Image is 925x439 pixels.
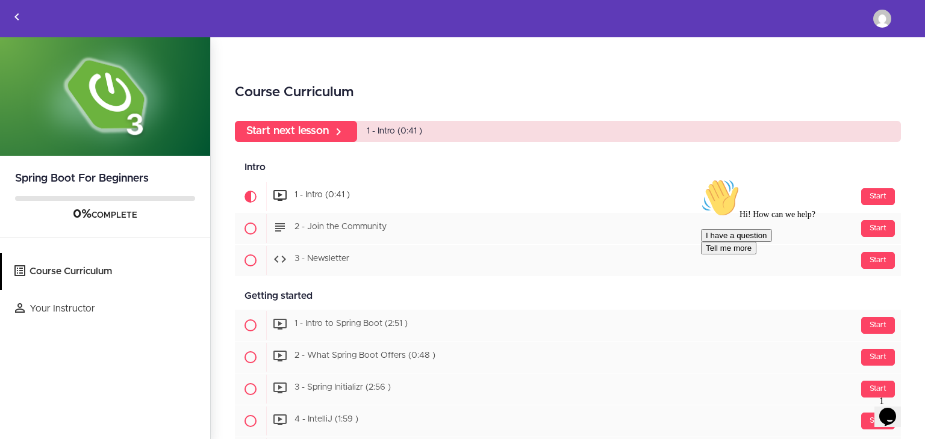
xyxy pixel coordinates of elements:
a: Course Curriculum [2,253,210,290]
a: Start 2 - What Spring Boot Offers (0:48 ) [235,342,901,373]
span: 2 - What Spring Boot Offers (0:48 ) [294,352,435,360]
a: Start 1 - Intro to Spring Boot (2:51 ) [235,310,901,341]
a: Start 3 - Newsletter [235,245,901,276]
img: :wave: [5,5,43,43]
div: Getting started [235,283,901,310]
span: 3 - Newsletter [294,255,349,263]
div: COMPLETE [15,207,195,223]
a: Your Instructor [2,290,210,327]
div: 👋Hi! How can we help?I have a questionTell me more [5,5,222,81]
span: 1 - Intro (0:41 ) [367,127,422,135]
span: Hi! How can we help? [5,36,119,45]
span: 1 - Intro (0:41 ) [294,191,350,200]
a: Start 4 - IntelliJ (1:59 ) [235,405,901,437]
span: 2 - Join the Community [294,223,387,232]
iframe: chat widget [696,174,913,385]
span: 1 - Intro to Spring Boot (2:51 ) [294,320,408,328]
a: Current item Start 1 - Intro (0:41 ) [235,181,901,212]
svg: Back to courses [10,10,24,24]
div: Start [861,413,895,429]
span: 3 - Spring Initializr (2:56 ) [294,384,391,392]
a: Back to courses [1,1,33,37]
div: Intro [235,154,901,181]
a: Start next lesson [235,121,357,142]
span: Current item [235,181,266,212]
img: rajkhunt2004@gmail.com [873,10,891,28]
button: Tell me more [5,68,60,81]
a: Start 2 - Join the Community [235,213,901,244]
iframe: chat widget [874,391,913,427]
h2: Course Curriculum [235,82,901,103]
button: I have a question [5,55,76,68]
div: Start [861,381,895,398]
span: 4 - IntelliJ (1:59 ) [294,416,358,424]
span: 0% [73,208,92,220]
a: Start 3 - Spring Initializr (2:56 ) [235,373,901,405]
